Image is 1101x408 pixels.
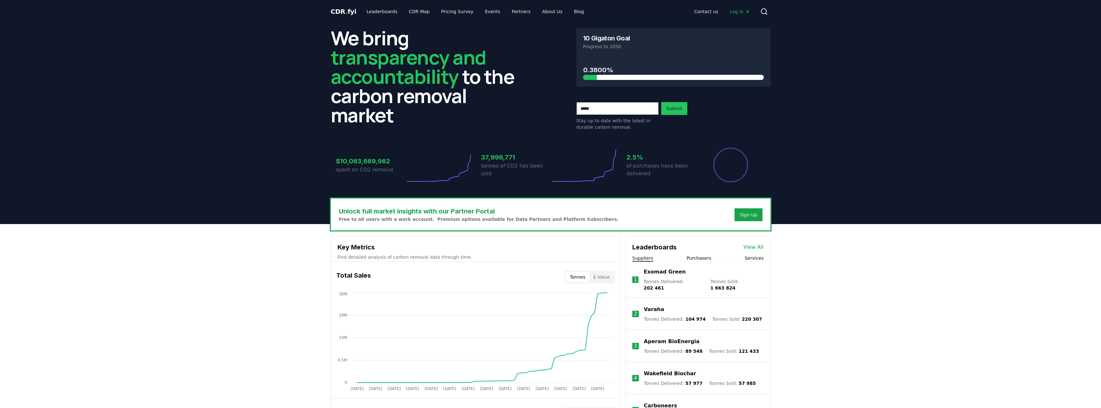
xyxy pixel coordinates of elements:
[712,316,762,322] p: Tonnes Sold :
[331,7,356,16] a: CDR.fyi
[632,242,677,252] h3: Leaderboards
[537,6,567,17] a: About Us
[661,102,688,115] button: Submit
[644,285,664,291] span: 202 461
[644,306,664,313] a: Varaha
[713,147,749,183] div: Percentage of sales delivered
[589,272,614,282] button: $ Value
[404,6,435,17] a: CDR Map
[443,386,456,391] tspan: [DATE]
[424,386,438,391] tspan: [DATE]
[644,380,703,386] p: Tonnes Delivered :
[644,268,686,276] a: Exomad Green
[345,8,347,15] span: .
[481,162,551,178] p: tonnes of CO2 has been sold
[369,386,382,391] tspan: [DATE]
[566,272,589,282] button: Tonnes
[685,381,703,386] span: 57 977
[436,6,478,17] a: Pricing Survey
[710,278,764,291] p: Tonnes Sold :
[406,386,419,391] tspan: [DATE]
[499,386,512,391] tspan: [DATE]
[685,349,703,354] span: 89 548
[331,44,486,90] span: transparency and accountability
[338,358,347,362] tspan: 9.5M
[338,254,614,260] p: Find detailed analysis of carbon removal data through time.
[361,6,402,17] a: Leaderboards
[742,317,762,322] span: 220 307
[740,212,757,218] a: Sign Up
[387,386,401,391] tspan: [DATE]
[689,6,755,17] nav: Main
[739,381,756,386] span: 57 985
[591,386,604,391] tspan: [DATE]
[687,255,711,261] button: Purchasers
[507,6,536,17] a: Partners
[339,335,347,340] tspan: 19M
[339,216,619,222] p: Free to all users with a work account. Premium options available for Data Partners and Platform S...
[709,348,759,354] p: Tonnes Sold :
[336,166,405,174] p: spent on CO2 removal
[634,342,637,350] p: 3
[634,310,637,318] p: 2
[331,8,356,15] span: CDR fyi
[634,276,637,283] p: 1
[644,348,703,354] p: Tonnes Delivered :
[339,313,347,317] tspan: 29M
[338,242,614,252] h3: Key Metrics
[576,117,659,130] p: Stay up to date with the latest in durable carbon removal.
[336,156,405,166] h3: $10,063,669,962
[725,6,755,17] a: Log in
[480,6,505,17] a: Events
[730,8,750,15] span: Log in
[345,380,347,385] tspan: 0
[735,208,762,221] button: Sign Up
[644,338,699,345] a: Aperam BioEnergia
[744,243,764,251] a: View All
[361,6,589,17] nav: Main
[462,386,475,391] tspan: [DATE]
[644,316,706,322] p: Tonnes Delivered :
[685,317,706,322] span: 104 974
[583,65,764,75] h3: 0.3800%
[336,271,371,283] h3: Total Sales
[339,206,619,216] h3: Unlock full market insights with our Partner Portal
[331,28,525,125] h2: We bring to the carbon removal market
[739,349,759,354] span: 121 433
[350,386,364,391] tspan: [DATE]
[517,386,530,391] tspan: [DATE]
[481,152,551,162] h3: 37,996,771
[536,386,549,391] tspan: [DATE]
[745,255,763,261] button: Services
[710,285,736,291] span: 1 663 824
[339,292,347,296] tspan: 38M
[709,380,756,386] p: Tonnes Sold :
[583,43,764,50] p: Progress to 2050
[573,386,586,391] tspan: [DATE]
[634,374,637,382] p: 4
[583,35,630,41] h3: 10 Gigaton Goal
[632,255,653,261] button: Suppliers
[554,386,567,391] tspan: [DATE]
[689,6,723,17] a: Contact us
[627,162,696,178] p: of purchases have been delivered
[480,386,493,391] tspan: [DATE]
[644,370,696,378] a: Wakefield Biochar
[627,152,696,162] h3: 2.5%
[644,278,704,291] p: Tonnes Delivered :
[569,6,589,17] a: Blog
